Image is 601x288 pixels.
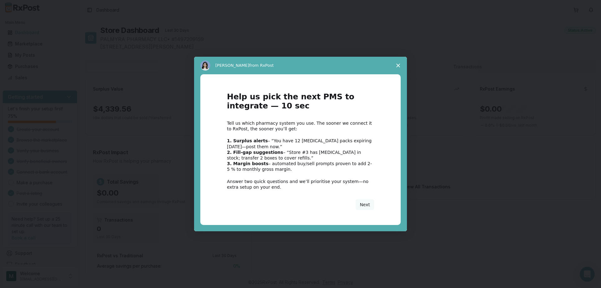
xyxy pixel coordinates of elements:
div: Answer two quick questions and we’ll prioritise your system—no extra setup on your end. [227,179,374,190]
div: – “You have 12 [MEDICAL_DATA] packs expiring [DATE]—post them now.” [227,138,374,149]
div: – automated buy/sell prompts proven to add 2-5 % to monthly gross margin. [227,161,374,172]
div: – “Store #3 has [MEDICAL_DATA] in stock; transfer 2 boxes to cover refills.” [227,149,374,161]
b: 1. Surplus alerts [227,138,268,143]
button: Next [356,199,374,210]
div: Tell us which pharmacy system you use. The sooner we connect it to RxPost, the sooner you’ll get: [227,120,374,132]
b: 2. Fill-gap suggestions [227,150,283,155]
img: Profile image for Alice [200,60,210,71]
span: from RxPost [249,63,274,68]
span: [PERSON_NAME] [215,63,249,68]
b: 3. Margin boosts [227,161,269,166]
span: Close survey [389,57,407,74]
h1: Help us pick the next PMS to integrate — 10 sec [227,92,374,114]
